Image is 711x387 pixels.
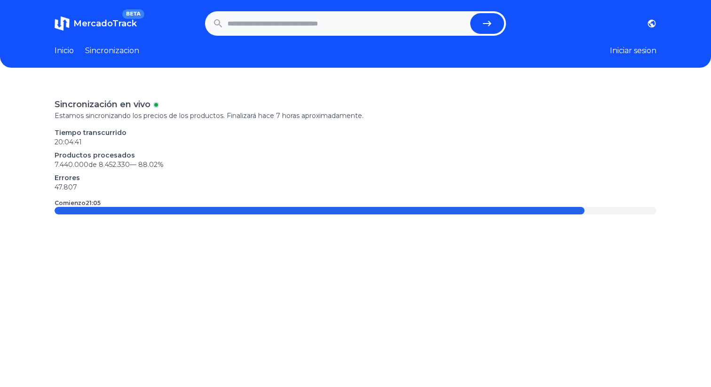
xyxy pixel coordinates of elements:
time: 20:04:41 [55,138,82,146]
p: 47.807 [55,182,656,192]
p: Tiempo transcurrido [55,128,656,137]
img: MercadoTrack [55,16,70,31]
a: Sincronizacion [85,45,139,56]
p: Estamos sincronizando los precios de los productos. Finalizará hace 7 horas aproximadamente. [55,111,656,120]
p: Errores [55,173,656,182]
span: 88.02 % [138,160,164,169]
time: 21:05 [86,199,101,206]
a: Inicio [55,45,74,56]
p: 7.440.000 de 8.452.330 — [55,160,656,169]
span: BETA [122,9,144,19]
button: Iniciar sesion [610,45,656,56]
span: MercadoTrack [73,18,137,29]
a: MercadoTrackBETA [55,16,137,31]
p: Productos procesados [55,150,656,160]
p: Sincronización en vivo [55,98,150,111]
p: Comienzo [55,199,101,207]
